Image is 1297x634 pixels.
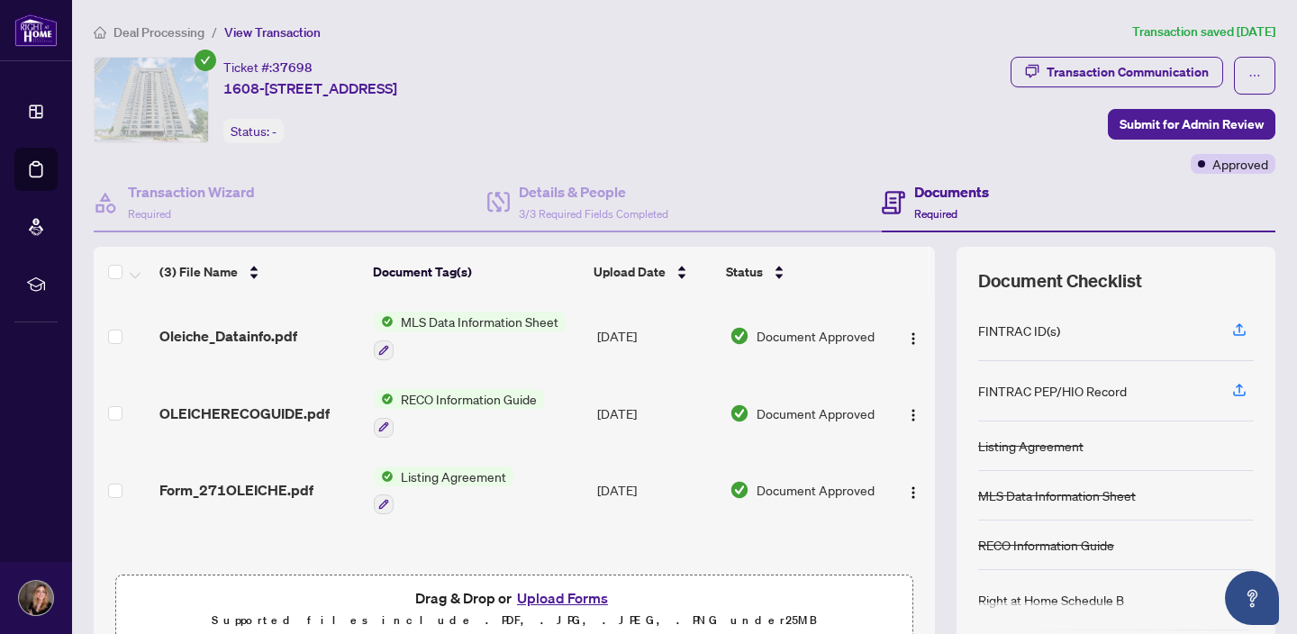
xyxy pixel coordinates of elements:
span: Status [726,262,763,282]
td: [DATE] [590,297,722,375]
th: Upload Date [586,247,718,297]
th: Status [719,247,884,297]
button: Status IconMLS Data Information Sheet [374,312,566,360]
span: - [272,123,277,140]
img: Document Status [730,403,749,423]
li: / [212,22,217,42]
h4: Transaction Wizard [128,181,255,203]
button: Submit for Admin Review [1108,109,1275,140]
button: Transaction Communication [1011,57,1223,87]
span: 3/3 Required Fields Completed [519,207,668,221]
div: FINTRAC PEP/HIO Record [978,381,1127,401]
div: MLS Data Information Sheet [978,485,1136,505]
span: Document Checklist [978,268,1142,294]
button: Status IconListing Agreement [374,466,513,515]
span: Required [914,207,957,221]
span: View Transaction [224,24,321,41]
img: Document Status [730,326,749,346]
td: [DATE] [590,375,722,452]
span: Drag & Drop or [415,586,613,610]
span: Deal Processing [113,24,204,41]
span: Approved [1212,154,1268,174]
div: FINTRAC ID(s) [978,321,1060,340]
button: Status IconRECO Information Guide [374,389,544,438]
span: Upload Date [594,262,666,282]
td: [DATE] [590,452,722,530]
span: MLS Data Information Sheet [394,312,566,331]
span: Oleiche_Datainfo.pdf [159,325,297,347]
img: logo [14,14,58,47]
h4: Details & People [519,181,668,203]
div: Transaction Communication [1047,58,1209,86]
span: Required [128,207,171,221]
img: Profile Icon [19,581,53,615]
span: ellipsis [1248,69,1261,82]
span: Listing Agreement [394,466,513,486]
div: Status: [223,119,284,143]
p: Supported files include .PDF, .JPG, .JPEG, .PNG under 25 MB [127,610,902,631]
img: Logo [906,408,921,422]
button: Open asap [1225,571,1279,625]
span: Document Approved [757,326,875,346]
img: Logo [906,331,921,346]
th: Document Tag(s) [366,247,587,297]
span: 37698 [272,59,313,76]
img: Status Icon [374,312,394,331]
span: 1608-[STREET_ADDRESS] [223,77,397,99]
span: Document Approved [757,403,875,423]
div: Right at Home Schedule B [978,590,1124,610]
span: RECO Information Guide [394,389,544,409]
div: RECO Information Guide [978,535,1114,555]
h4: Documents [914,181,989,203]
span: check-circle [195,50,216,71]
span: home [94,26,106,39]
img: IMG-X12205669_1.jpg [95,58,208,142]
img: Status Icon [374,466,394,486]
span: Document Approved [757,480,875,500]
span: Form_271OLEICHE.pdf [159,479,313,501]
div: Ticket #: [223,57,313,77]
th: (3) File Name [152,247,366,297]
img: Document Status [730,480,749,500]
button: Logo [899,399,928,428]
button: Upload Forms [512,586,613,610]
button: Logo [899,322,928,350]
span: Submit for Admin Review [1120,110,1264,139]
button: Logo [899,475,928,504]
img: Logo [906,485,921,500]
article: Transaction saved [DATE] [1132,22,1275,42]
span: (3) File Name [159,262,238,282]
span: OLEICHERECOGUIDE.pdf [159,403,330,424]
img: Status Icon [374,389,394,409]
div: Listing Agreement [978,436,1084,456]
